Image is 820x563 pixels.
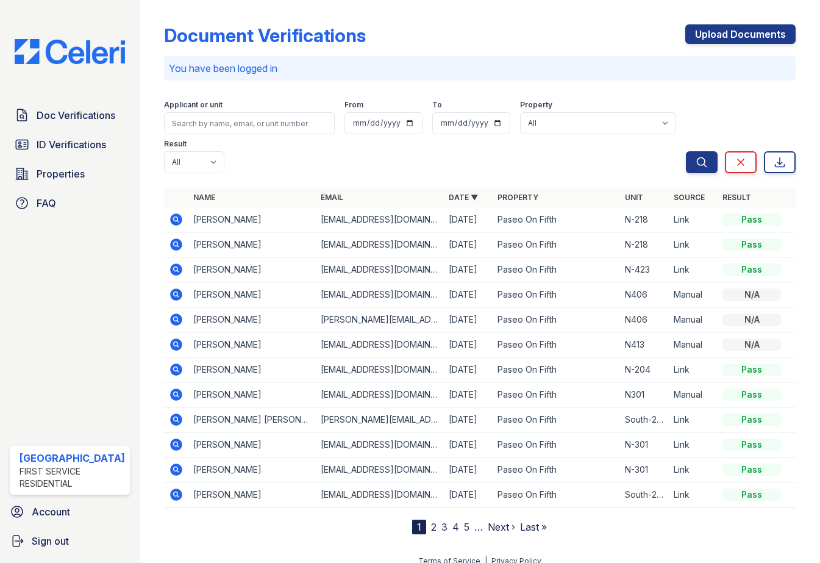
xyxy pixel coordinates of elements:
[722,464,781,476] div: Pass
[520,100,552,110] label: Property
[37,108,115,123] span: Doc Verifications
[169,61,791,76] p: You have been logged in
[444,282,493,307] td: [DATE]
[164,24,366,46] div: Document Verifications
[344,100,363,110] label: From
[620,332,669,357] td: N413
[412,520,426,534] div: 1
[37,137,106,152] span: ID Verifications
[188,307,316,332] td: [PERSON_NAME]
[722,264,781,276] div: Pass
[493,207,620,232] td: Paseo On Fifth
[316,432,443,457] td: [EMAIL_ADDRESS][DOMAIN_NAME]
[520,521,547,533] a: Last »
[620,457,669,482] td: N-301
[5,500,135,524] a: Account
[669,207,718,232] td: Link
[316,382,443,407] td: [EMAIL_ADDRESS][DOMAIN_NAME]
[10,191,130,215] a: FAQ
[10,162,130,186] a: Properties
[722,289,781,301] div: N/A
[669,432,718,457] td: Link
[493,257,620,282] td: Paseo On Fifth
[188,232,316,257] td: [PERSON_NAME]
[620,282,669,307] td: N406
[37,196,56,210] span: FAQ
[188,432,316,457] td: [PERSON_NAME]
[620,482,669,507] td: South-2-8
[32,534,69,548] span: Sign out
[431,521,437,533] a: 2
[316,407,443,432] td: [PERSON_NAME][EMAIL_ADDRESS][DOMAIN_NAME]
[444,382,493,407] td: [DATE]
[316,232,443,257] td: [EMAIL_ADDRESS][DOMAIN_NAME]
[722,238,781,251] div: Pass
[474,520,483,534] span: …
[493,382,620,407] td: Paseo On Fifth
[20,451,125,465] div: [GEOGRAPHIC_DATA]
[452,521,459,533] a: 4
[722,389,781,401] div: Pass
[316,207,443,232] td: [EMAIL_ADDRESS][DOMAIN_NAME]
[464,521,469,533] a: 5
[188,407,316,432] td: [PERSON_NAME] [PERSON_NAME]
[685,24,796,44] a: Upload Documents
[669,482,718,507] td: Link
[188,482,316,507] td: [PERSON_NAME]
[620,207,669,232] td: N-218
[722,489,781,501] div: Pass
[669,357,718,382] td: Link
[488,521,515,533] a: Next ›
[5,39,135,64] img: CE_Logo_Blue-a8612792a0a2168367f1c8372b55b34899dd931a85d93a1a3d3e32e68fde9ad4.png
[10,132,130,157] a: ID Verifications
[193,193,215,202] a: Name
[444,207,493,232] td: [DATE]
[444,257,493,282] td: [DATE]
[669,307,718,332] td: Manual
[722,364,781,376] div: Pass
[444,457,493,482] td: [DATE]
[20,465,125,490] div: First Service Residential
[188,457,316,482] td: [PERSON_NAME]
[316,307,443,332] td: [PERSON_NAME][EMAIL_ADDRESS][DOMAIN_NAME]
[444,307,493,332] td: [DATE]
[444,232,493,257] td: [DATE]
[620,257,669,282] td: N-423
[441,521,447,533] a: 3
[669,332,718,357] td: Manual
[188,357,316,382] td: [PERSON_NAME]
[497,193,538,202] a: Property
[10,103,130,127] a: Doc Verifications
[669,407,718,432] td: Link
[669,232,718,257] td: Link
[188,332,316,357] td: [PERSON_NAME]
[620,307,669,332] td: N406
[493,432,620,457] td: Paseo On Fifth
[316,332,443,357] td: [EMAIL_ADDRESS][DOMAIN_NAME]
[444,407,493,432] td: [DATE]
[164,112,335,134] input: Search by name, email, or unit number
[493,332,620,357] td: Paseo On Fifth
[493,407,620,432] td: Paseo On Fifth
[321,193,343,202] a: Email
[669,257,718,282] td: Link
[316,282,443,307] td: [EMAIL_ADDRESS][DOMAIN_NAME]
[316,482,443,507] td: [EMAIL_ADDRESS][DOMAIN_NAME]
[722,414,781,426] div: Pass
[164,139,187,149] label: Result
[164,100,223,110] label: Applicant or unit
[493,357,620,382] td: Paseo On Fifth
[316,457,443,482] td: [EMAIL_ADDRESS][DOMAIN_NAME]
[620,382,669,407] td: N301
[620,357,669,382] td: N-204
[5,529,135,553] a: Sign out
[722,213,781,226] div: Pass
[620,232,669,257] td: N-218
[188,282,316,307] td: [PERSON_NAME]
[625,193,643,202] a: Unit
[449,193,478,202] a: Date ▼
[620,432,669,457] td: N-301
[188,207,316,232] td: [PERSON_NAME]
[493,282,620,307] td: Paseo On Fifth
